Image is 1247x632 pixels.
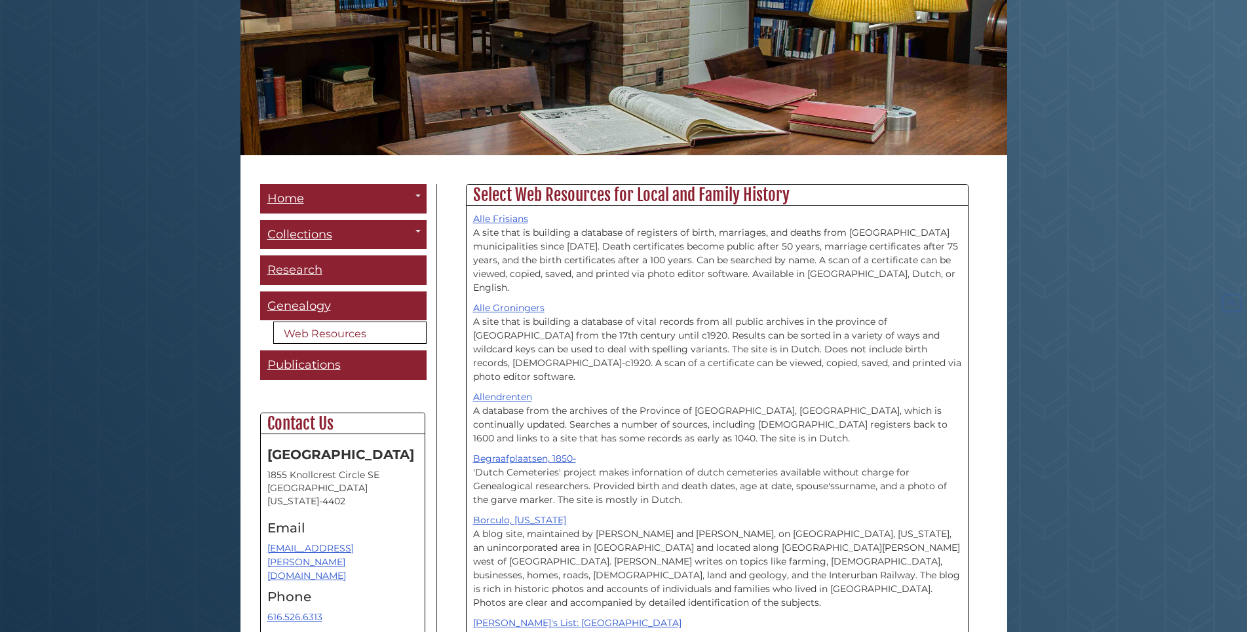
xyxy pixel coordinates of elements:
[467,185,968,206] h2: Select Web Resources for Local and Family History
[267,611,322,623] a: 616.526.6313
[473,302,545,314] a: Alle Groningers
[260,184,427,214] a: Home
[267,358,341,372] span: Publications
[267,468,418,508] address: 1855 Knollcrest Circle SE [GEOGRAPHIC_DATA][US_STATE]-4402
[473,514,566,526] a: Borculo, [US_STATE]
[473,212,961,295] p: A site that is building a database of registers of birth, marriages, and deaths from [GEOGRAPHIC_...
[273,322,427,344] a: Web Resources
[267,227,332,242] span: Collections
[260,255,427,285] a: Research
[473,617,681,629] a: [PERSON_NAME]'s List: [GEOGRAPHIC_DATA]
[261,413,425,434] h2: Contact Us
[267,191,304,206] span: Home
[260,291,427,321] a: Genealogy
[1219,297,1244,309] a: Back to Top
[473,390,961,445] p: A database from the archives of the Province of [GEOGRAPHIC_DATA], [GEOGRAPHIC_DATA], which is co...
[473,213,528,225] a: Alle Frisians
[260,220,427,250] a: Collections
[267,589,418,604] h4: Phone
[267,299,331,313] span: Genealogy
[473,391,532,403] a: Allendrenten
[267,447,414,462] strong: [GEOGRAPHIC_DATA]
[260,350,427,380] a: Publications
[473,453,576,464] a: Begraafplaatsen, 1850-
[267,263,322,277] span: Research
[267,542,354,582] a: [EMAIL_ADDRESS][PERSON_NAME][DOMAIN_NAME]
[473,513,961,610] p: A blog site, maintained by [PERSON_NAME] and [PERSON_NAME], on [GEOGRAPHIC_DATA], [US_STATE], an ...
[267,521,418,535] h4: Email
[473,301,961,384] p: A site that is building a database of vital records from all public archives in the province of [...
[473,452,961,507] p: 'Dutch Cemeteries' project makes infornation of dutch cemeteries available without charge for Gen...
